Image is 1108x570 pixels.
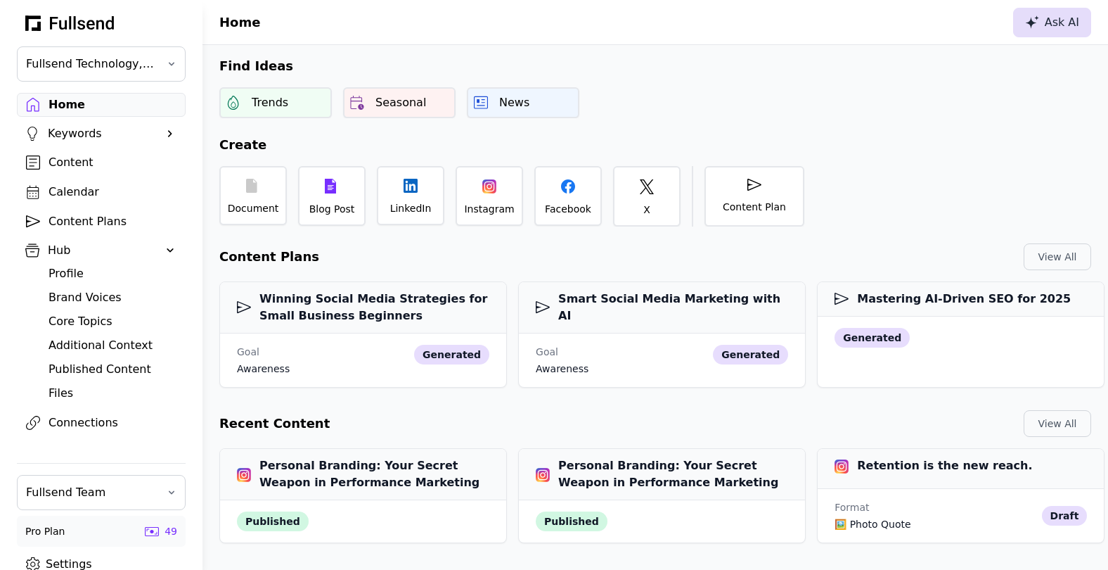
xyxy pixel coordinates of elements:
[835,328,910,348] div: generated
[17,210,186,234] a: Content Plans
[17,180,186,204] a: Calendar
[835,291,1071,308] h3: Mastering AI-Driven SEO for 2025
[252,94,288,111] div: Trends
[536,457,788,491] h3: Personal Branding: Your Secret Weapon in Performance Marketing
[643,203,650,217] div: X
[713,345,788,365] div: generated
[49,96,176,113] div: Home
[499,94,529,111] div: News
[1024,410,1091,437] button: View All
[1036,417,1079,431] div: View All
[219,247,319,267] h2: Content Plans
[464,202,514,216] div: Instagram
[39,381,186,405] a: Files
[309,202,355,216] div: Blog Post
[536,345,588,359] div: Goal
[48,242,155,259] div: Hub
[25,524,65,538] div: Pro Plan
[26,56,157,72] span: Fullsend Technology, Inc.
[39,310,186,334] a: Core Topics
[49,265,176,282] div: Profile
[49,313,176,330] div: Core Topics
[1036,250,1079,264] div: View All
[39,357,186,381] a: Published Content
[202,56,1108,76] h2: Find Ideas
[237,291,489,324] h3: Winning Social Media Strategies for Small Business Beginners
[237,512,309,531] div: published
[1013,8,1091,37] button: Ask AI
[49,414,176,431] div: Connections
[237,345,290,359] div: Goal
[17,411,186,435] a: Connections
[375,94,426,111] div: Seasonal
[835,500,1036,514] div: Format
[536,362,588,376] div: awareness
[723,200,786,214] div: Content Plan
[48,125,155,142] div: Keywords
[39,286,186,310] a: Brand Voices
[17,475,186,510] button: Fullsend Team
[835,457,1032,474] h3: Retention is the new reach.
[219,414,330,433] h2: Recent Content
[536,512,607,531] div: published
[17,46,186,82] button: Fullsend Technology, Inc.
[545,202,591,216] div: Facebook
[39,334,186,357] a: Additional Context
[26,484,157,501] span: Fullsend Team
[49,184,176,201] div: Calendar
[49,337,176,354] div: Additional Context
[835,517,1036,531] div: 🖼️ Photo Quote
[49,385,176,402] div: Files
[17,93,186,117] a: Home
[390,201,432,215] div: LinkedIn
[202,135,1108,155] h2: Create
[1025,14,1079,31] div: Ask AI
[49,289,176,306] div: Brand Voices
[39,262,186,286] a: Profile
[17,151,186,175] a: Content
[228,201,279,215] div: Document
[536,291,788,324] h3: Smart Social Media Marketing with AI
[237,362,290,376] div: awareness
[219,13,260,32] h1: Home
[237,457,489,491] h3: Personal Branding: Your Secret Weapon in Performance Marketing
[49,213,176,230] div: Content Plans
[414,345,489,365] div: generated
[1024,243,1091,270] button: View All
[49,154,176,171] div: Content
[165,524,177,538] div: 49
[1042,506,1088,526] div: draft
[49,361,176,378] div: Published Content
